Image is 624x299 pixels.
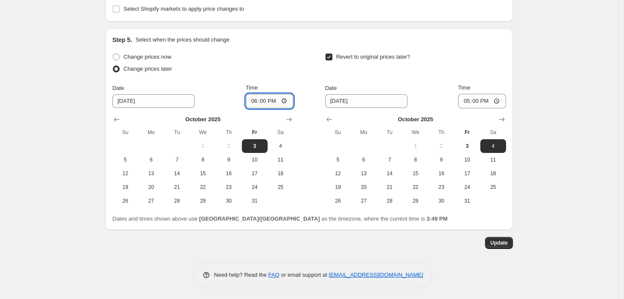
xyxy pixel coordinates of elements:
[242,180,268,194] button: Friday October 24 2025
[164,126,190,139] th: Tuesday
[164,180,190,194] button: Tuesday October 21 2025
[325,85,337,91] span: Date
[216,153,241,167] button: Thursday October 9 2025
[380,170,399,177] span: 14
[428,194,454,208] button: Thursday October 30 2025
[112,36,132,44] h2: Step 5.
[458,94,506,108] input: 12:00
[214,272,268,278] span: Need help? Read the
[216,139,241,153] button: Thursday October 2 2025
[484,156,503,163] span: 11
[403,180,428,194] button: Wednesday October 22 2025
[432,129,451,136] span: Th
[454,126,480,139] th: Friday
[484,129,503,136] span: Sa
[403,167,428,180] button: Wednesday October 15 2025
[190,180,216,194] button: Wednesday October 22 2025
[116,129,135,136] span: Su
[168,184,187,191] span: 21
[377,126,402,139] th: Tuesday
[432,170,451,177] span: 16
[111,114,123,126] button: Show previous month, September 2025
[268,139,293,153] button: Saturday October 4 2025
[426,215,447,222] b: 3:49 PM
[354,197,373,204] span: 27
[329,129,347,136] span: Su
[245,184,264,191] span: 24
[380,156,399,163] span: 7
[454,139,480,153] button: Today Friday October 3 2025
[193,184,212,191] span: 22
[193,197,212,204] span: 29
[136,36,229,44] p: Select when the prices should change
[406,129,425,136] span: We
[190,139,216,153] button: Wednesday October 1 2025
[112,194,138,208] button: Sunday October 26 2025
[242,194,268,208] button: Friday October 31 2025
[124,54,171,60] span: Change prices now
[124,6,244,12] span: Select Shopify markets to apply price changes to
[242,153,268,167] button: Friday October 10 2025
[112,94,195,108] input: 10/3/2025
[219,184,238,191] span: 23
[403,126,428,139] th: Wednesday
[432,197,451,204] span: 30
[190,194,216,208] button: Wednesday October 29 2025
[116,156,135,163] span: 5
[485,237,513,249] button: Update
[280,272,329,278] span: or email support at
[480,153,506,167] button: Saturday October 11 2025
[329,170,347,177] span: 12
[193,143,212,149] span: 1
[428,180,454,194] button: Thursday October 23 2025
[216,180,241,194] button: Thursday October 23 2025
[246,94,294,108] input: 12:00
[242,167,268,180] button: Friday October 17 2025
[377,180,402,194] button: Tuesday October 21 2025
[454,153,480,167] button: Friday October 10 2025
[406,197,425,204] span: 29
[190,153,216,167] button: Wednesday October 8 2025
[336,54,410,60] span: Revert to original prices later?
[245,156,264,163] span: 10
[406,143,425,149] span: 1
[168,156,187,163] span: 7
[454,167,480,180] button: Friday October 17 2025
[377,153,402,167] button: Tuesday October 7 2025
[116,197,135,204] span: 26
[124,66,172,72] span: Change prices later
[268,272,280,278] a: FAQ
[216,167,241,180] button: Thursday October 16 2025
[271,184,290,191] span: 25
[190,126,216,139] th: Wednesday
[380,184,399,191] span: 21
[454,180,480,194] button: Friday October 24 2025
[403,139,428,153] button: Wednesday October 1 2025
[428,139,454,153] button: Thursday October 2 2025
[112,126,138,139] th: Sunday
[480,167,506,180] button: Saturday October 18 2025
[329,184,347,191] span: 19
[271,156,290,163] span: 11
[403,194,428,208] button: Wednesday October 29 2025
[329,197,347,204] span: 26
[329,156,347,163] span: 5
[268,126,293,139] th: Saturday
[116,170,135,177] span: 12
[142,170,160,177] span: 13
[142,156,160,163] span: 6
[216,126,241,139] th: Thursday
[325,194,351,208] button: Sunday October 26 2025
[428,153,454,167] button: Thursday October 9 2025
[428,167,454,180] button: Thursday October 16 2025
[164,194,190,208] button: Tuesday October 28 2025
[458,197,476,204] span: 31
[116,184,135,191] span: 19
[458,129,476,136] span: Fr
[458,143,476,149] span: 3
[480,126,506,139] th: Saturday
[245,170,264,177] span: 17
[271,170,290,177] span: 18
[380,129,399,136] span: Tu
[268,167,293,180] button: Saturday October 18 2025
